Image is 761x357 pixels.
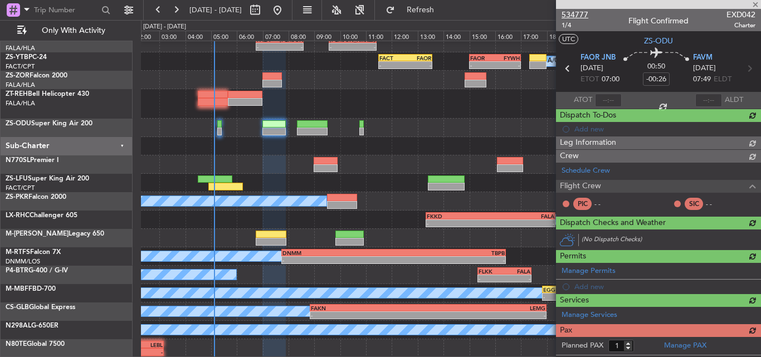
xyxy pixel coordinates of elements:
[6,184,35,192] a: FACT/CPT
[6,62,35,71] a: FACT/CPT
[543,286,578,293] div: EGGP
[6,286,32,292] span: M-MBFF
[311,312,428,319] div: -
[379,62,406,69] div: -
[427,213,490,219] div: FKKD
[379,55,406,61] div: FACT
[6,175,28,182] span: ZS-LFU
[543,294,578,300] div: -
[470,55,495,61] div: FAOR
[428,312,545,319] div: -
[693,63,716,74] span: [DATE]
[6,120,92,127] a: ZS-ODUSuper King Air 200
[257,43,280,50] div: -
[6,44,35,52] a: FALA/HLA
[159,31,185,41] div: 03:00
[282,250,393,256] div: DNMM
[6,91,28,97] span: ZT-REH
[548,53,583,70] div: A/C Booked
[340,31,366,41] div: 10:00
[6,231,69,237] span: M-[PERSON_NAME]
[479,275,505,282] div: -
[289,31,314,41] div: 08:00
[6,249,30,256] span: M-RTFS
[6,304,29,311] span: CS-GLB
[6,341,65,348] a: N80TEGlobal 7500
[602,74,619,85] span: 07:00
[6,194,66,200] a: ZS-PKRFalcon 2000
[134,31,159,41] div: 02:00
[6,267,28,274] span: P4-BTR
[443,31,469,41] div: 14:00
[574,95,592,106] span: ATOT
[726,21,755,30] span: Charter
[282,257,393,263] div: -
[6,212,30,219] span: LX-RHC
[263,31,289,41] div: 07:00
[6,175,89,182] a: ZS-LFUSuper King Air 200
[693,52,713,63] span: FAVM
[6,212,77,219] a: LX-RHCChallenger 605
[427,220,490,227] div: -
[6,157,30,164] span: N770SL
[38,341,162,348] div: LEBL
[143,22,186,32] div: [DATE] - [DATE]
[6,72,67,79] a: ZS-ZORFalcon 2000
[6,194,28,200] span: ZS-PKR
[6,322,58,329] a: N298ALG-650ER
[311,305,428,311] div: FAKN
[406,55,432,61] div: FAOR
[330,43,353,50] div: -
[394,257,505,263] div: -
[6,81,35,89] a: FALA/HLA
[521,31,547,41] div: 17:00
[34,2,98,18] input: Trip Number
[647,61,665,72] span: 00:50
[29,27,118,35] span: Only With Activity
[353,43,375,50] div: -
[6,286,56,292] a: M-MBFFBD-700
[562,9,588,21] span: 534777
[397,6,444,14] span: Refresh
[6,54,28,61] span: ZS-YTB
[490,220,554,227] div: -
[628,15,689,27] div: Flight Confirmed
[6,341,27,348] span: N80TE
[470,31,495,41] div: 15:00
[725,95,743,106] span: ALDT
[406,62,432,69] div: -
[505,275,531,282] div: -
[644,35,673,47] span: ZS-ODU
[495,31,521,41] div: 16:00
[314,31,340,41] div: 09:00
[237,31,262,41] div: 06:00
[580,52,616,63] span: FAOR JNB
[6,91,89,97] a: ZT-REHBell Helicopter 430
[6,99,35,107] a: FALA/HLA
[580,74,599,85] span: ETOT
[470,62,495,69] div: -
[726,9,755,21] span: EXD042
[6,120,31,127] span: ZS-ODU
[418,31,443,41] div: 13:00
[6,54,47,61] a: ZS-YTBPC-24
[6,249,61,256] a: M-RTFSFalcon 7X
[6,267,68,274] a: P4-BTRG-400 / G-IV
[505,268,531,275] div: FALA
[366,31,392,41] div: 11:00
[490,213,554,219] div: FALA
[479,268,505,275] div: FLKK
[495,62,520,69] div: -
[6,231,104,237] a: M-[PERSON_NAME]Legacy 650
[495,55,520,61] div: FYWH
[6,72,30,79] span: ZS-ZOR
[394,250,505,256] div: TBPB
[12,22,121,40] button: Only With Activity
[189,5,242,15] span: [DATE] - [DATE]
[211,31,237,41] div: 05:00
[280,43,303,50] div: -
[6,157,58,164] a: N770SLPremier I
[6,304,75,311] a: CS-GLBGlobal Express
[693,74,711,85] span: 07:49
[380,1,447,19] button: Refresh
